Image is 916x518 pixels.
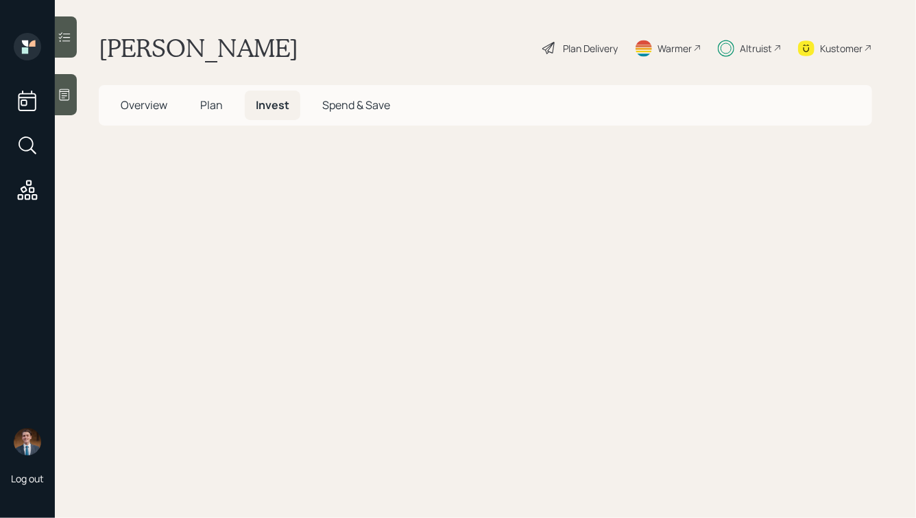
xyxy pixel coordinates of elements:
div: Warmer [658,41,692,56]
h1: [PERSON_NAME] [99,33,298,63]
div: Log out [11,472,44,485]
div: Kustomer [820,41,863,56]
div: Plan Delivery [563,41,618,56]
img: hunter_neumayer.jpg [14,428,41,456]
span: Plan [200,97,223,113]
span: Invest [256,97,289,113]
div: Altruist [740,41,772,56]
span: Overview [121,97,167,113]
span: Spend & Save [322,97,390,113]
